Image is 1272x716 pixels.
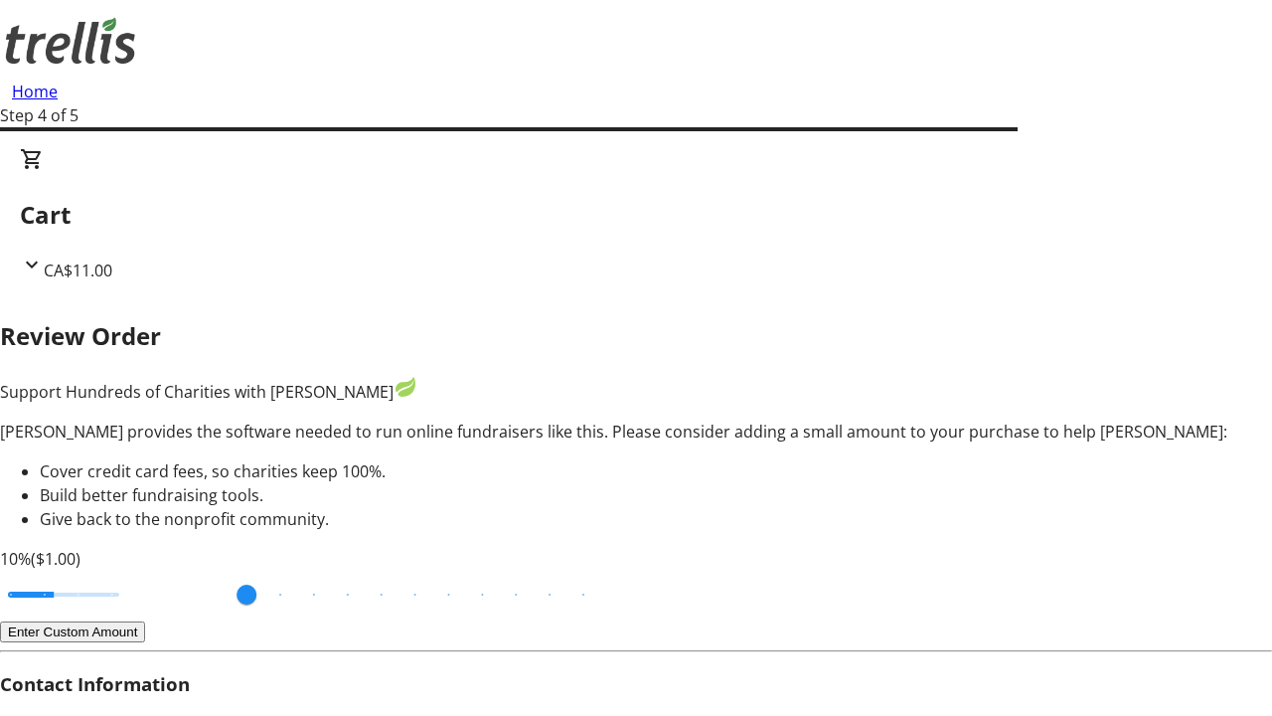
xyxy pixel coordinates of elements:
div: CartCA$11.00 [20,147,1252,282]
li: Give back to the nonprofit community. [40,507,1272,531]
li: Cover credit card fees, so charities keep 100%. [40,459,1272,483]
li: Build better fundraising tools. [40,483,1272,507]
h2: Cart [20,197,1252,233]
span: CA$11.00 [44,260,112,281]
